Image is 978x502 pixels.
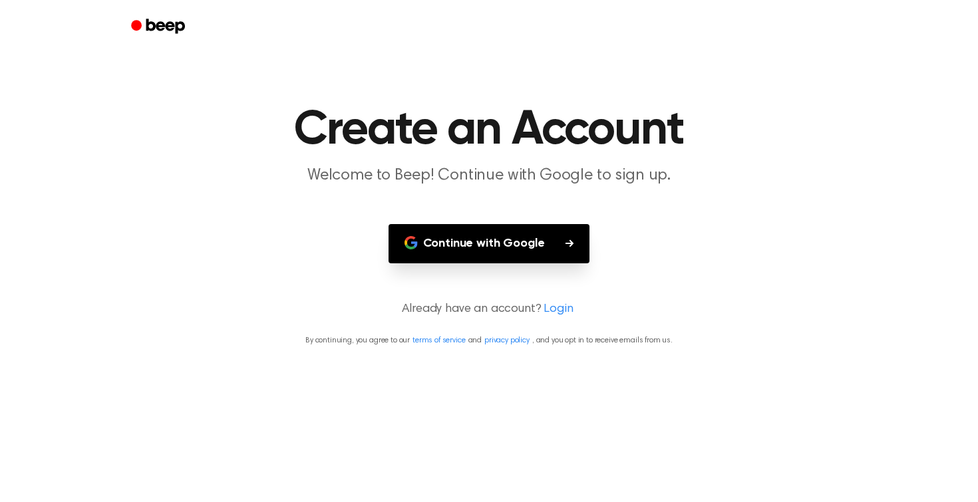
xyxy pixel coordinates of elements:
a: Beep [122,14,197,40]
p: By continuing, you agree to our and , and you opt in to receive emails from us. [16,334,962,346]
p: Welcome to Beep! Continue with Google to sign up. [234,165,744,187]
button: Continue with Google [389,224,590,263]
h1: Create an Account [148,106,830,154]
a: privacy policy [484,336,530,344]
a: Login [544,301,573,318]
p: Already have an account? [16,301,962,318]
a: terms of service [412,336,465,344]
